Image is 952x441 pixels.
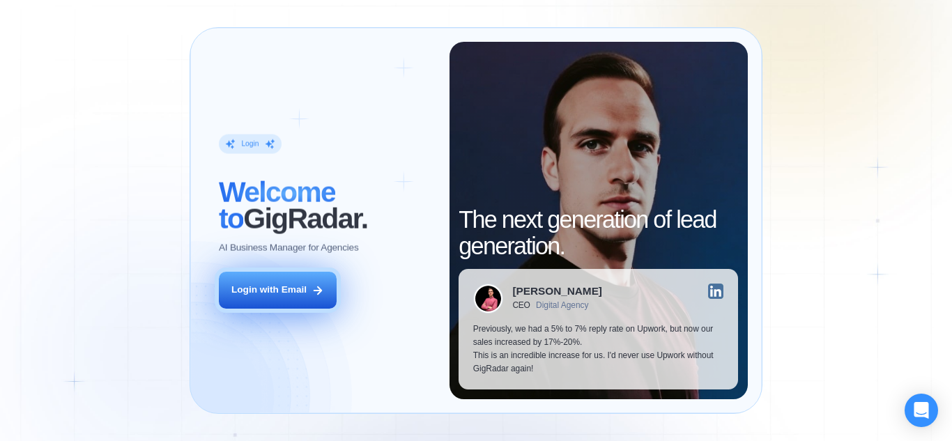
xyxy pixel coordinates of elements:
div: Digital Agency [536,301,588,311]
h2: ‍ GigRadar. [219,180,435,232]
h2: The next generation of lead generation. [459,207,738,259]
div: Open Intercom Messenger [905,394,938,427]
div: [PERSON_NAME] [512,286,602,296]
p: Previously, we had a 5% to 7% reply rate on Upwork, but now our sales increased by 17%-20%. This ... [473,323,724,375]
span: Welcome to [219,176,335,235]
div: CEO [512,301,530,311]
div: Login [241,139,259,149]
button: Login with Email [219,272,337,309]
p: AI Business Manager for Agencies [219,242,358,255]
div: Login with Email [231,284,307,297]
